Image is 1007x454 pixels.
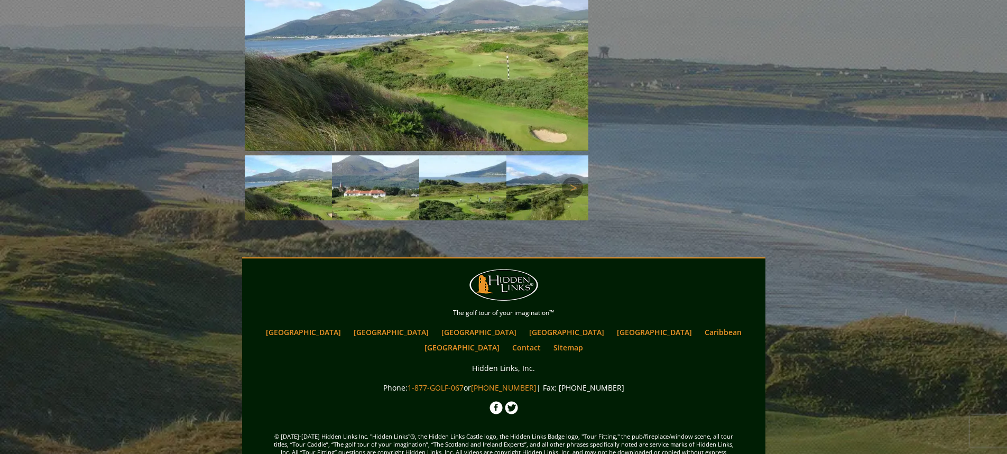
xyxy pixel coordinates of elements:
[505,401,518,414] img: Twitter
[436,325,522,340] a: [GEOGRAPHIC_DATA]
[245,362,763,375] p: Hidden Links, Inc.
[562,177,583,198] a: Next
[699,325,747,340] a: Caribbean
[245,381,763,394] p: Phone: or | Fax: [PHONE_NUMBER]
[348,325,434,340] a: [GEOGRAPHIC_DATA]
[489,401,503,414] img: Facebook
[245,307,763,319] p: The golf tour of your imagination™
[408,383,464,393] a: 1-877-GOLF-067
[548,340,588,355] a: Sitemap
[471,383,537,393] a: [PHONE_NUMBER]
[419,340,505,355] a: [GEOGRAPHIC_DATA]
[524,325,609,340] a: [GEOGRAPHIC_DATA]
[261,325,346,340] a: [GEOGRAPHIC_DATA]
[507,340,546,355] a: Contact
[612,325,697,340] a: [GEOGRAPHIC_DATA]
